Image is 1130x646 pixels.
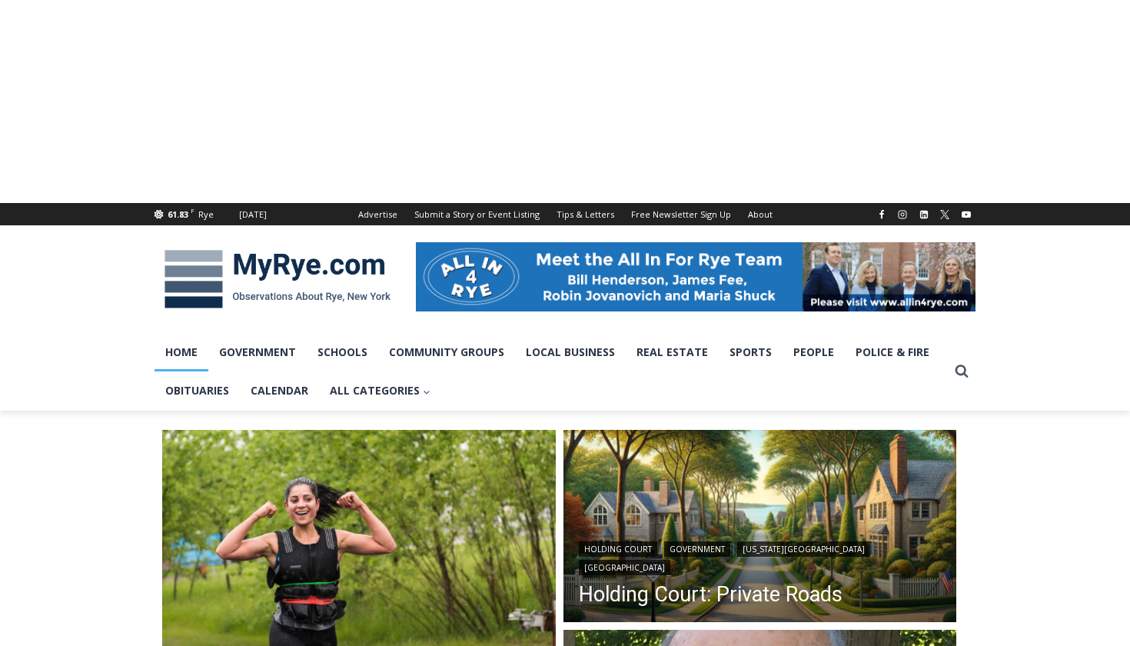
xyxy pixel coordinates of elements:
a: Police & Fire [845,333,940,371]
a: Community Groups [378,333,515,371]
a: Free Newsletter Sign Up [623,203,739,225]
div: [DATE] [239,208,267,221]
a: Holding Court: Private Roads [579,583,942,606]
img: All in for Rye [416,242,975,311]
a: Real Estate [626,333,719,371]
nav: Primary Navigation [155,333,948,411]
a: Sports [719,333,783,371]
a: Government [208,333,307,371]
a: Instagram [893,205,912,224]
a: Calendar [240,371,319,410]
a: Holding Court [579,541,657,557]
div: | | | [579,538,942,575]
nav: Secondary Navigation [350,203,781,225]
a: Obituaries [155,371,240,410]
a: Local Business [515,333,626,371]
img: MyRye.com [155,239,400,319]
a: Tips & Letters [548,203,623,225]
a: All Categories [319,371,441,410]
span: F [191,206,194,215]
a: X [936,205,954,224]
a: Read More Holding Court: Private Roads [563,430,957,627]
a: People [783,333,845,371]
img: DALLE 2025-09-08 Holding Court 2025-09-09 Private Roads [563,430,957,627]
a: Facebook [872,205,891,224]
a: YouTube [957,205,975,224]
a: About [739,203,781,225]
span: All Categories [330,382,430,399]
div: Rye [198,208,214,221]
button: View Search Form [948,358,975,385]
a: [US_STATE][GEOGRAPHIC_DATA] [737,541,870,557]
a: Government [664,541,730,557]
a: Submit a Story or Event Listing [406,203,548,225]
span: 61.83 [168,208,188,220]
a: Schools [307,333,378,371]
a: Advertise [350,203,406,225]
a: Linkedin [915,205,933,224]
a: [GEOGRAPHIC_DATA] [579,560,670,575]
a: Home [155,333,208,371]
